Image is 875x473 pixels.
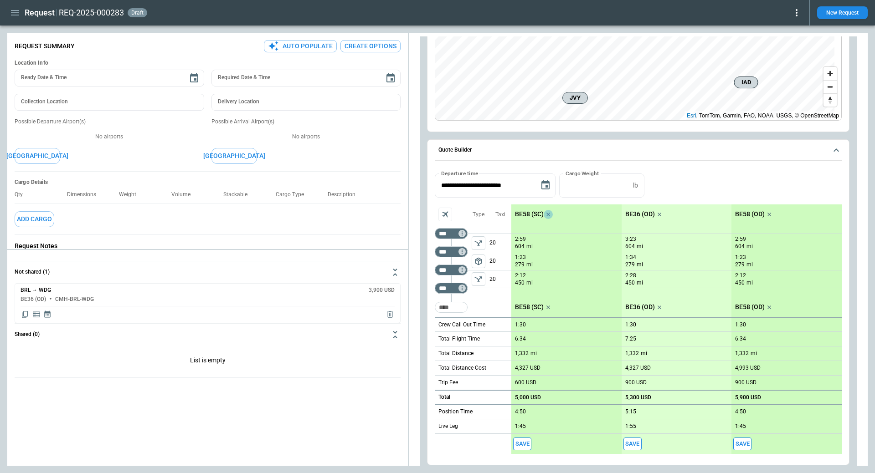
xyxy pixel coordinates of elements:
p: mi [641,350,647,357]
div: , TomTom, Garmin, FAO, NOAA, USGS, © OpenStreetMap [687,111,839,120]
p: 6:34 [515,336,526,342]
button: Zoom in [824,67,837,80]
h6: Not shared (1) [15,269,50,275]
p: 6:34 [735,336,746,342]
p: 279 [735,261,745,269]
p: mi [637,261,643,269]
p: 1,332 [735,350,749,357]
p: mi [751,350,757,357]
h6: Location Info [15,60,401,66]
p: Request Notes [15,242,401,250]
p: No airports [211,133,401,141]
span: Save this aircraft quote and copy details to clipboard [513,437,531,451]
p: mi [746,261,753,269]
p: 5,900 USD [735,394,761,401]
p: 2:28 [625,272,636,279]
p: Cargo Type [276,191,311,198]
p: 1:30 [515,321,526,328]
p: mi [526,279,533,287]
p: lb [633,182,638,189]
p: Crew Call Out Time [438,321,485,329]
p: 1:55 [625,423,636,430]
p: 279 [515,261,525,269]
button: left aligned [472,236,485,250]
span: Aircraft selection [438,208,452,221]
p: Weight [119,191,144,198]
span: Delete quote [386,310,395,319]
div: Not shared (1) [15,283,401,323]
p: 1:23 [735,254,746,261]
h6: BE36 (OD) [21,296,46,302]
p: 604 [735,243,745,250]
p: 604 [515,243,525,250]
p: 450 [515,279,525,287]
button: Choose date [381,69,400,87]
button: Create Options [340,40,401,52]
div: Not found [435,228,468,239]
span: Save this aircraft quote and copy details to clipboard [733,437,751,451]
h1: Request [25,7,55,18]
p: 20 [489,270,511,288]
p: Dimensions [67,191,103,198]
a: Esri [687,112,696,119]
button: Choose date, selected date is Sep 17, 2025 [536,176,555,194]
p: Type [473,211,484,219]
label: Departure time [441,169,479,177]
p: 3:23 [625,236,636,243]
p: 4:50 [735,408,746,415]
h6: Cargo Details [15,179,401,186]
p: Total Flight Time [438,335,480,343]
span: IAD [738,78,754,87]
div: Quote Builder [435,173,842,454]
p: Taxi [495,211,505,219]
p: Live Leg [438,422,458,430]
p: 4,327 USD [515,365,540,371]
span: Display quote schedule [43,310,51,319]
p: Trip Fee [438,379,458,387]
button: Not shared (1) [15,261,401,283]
h6: Quote Builder [438,147,472,153]
p: Possible Departure Airport(s) [15,118,204,126]
button: Save [513,437,531,451]
p: Volume [171,191,198,198]
p: 1:30 [625,321,636,328]
p: Possible Arrival Airport(s) [211,118,401,126]
p: BE58 (OD) [735,210,765,218]
p: BE36 (OD) [625,210,655,218]
p: 1,332 [515,350,529,357]
h2: REQ-2025-000283 [59,7,124,18]
p: 5:15 [625,408,636,415]
span: package_2 [474,257,483,266]
p: mi [530,350,537,357]
button: left aligned [472,272,485,286]
button: [GEOGRAPHIC_DATA] [15,148,60,164]
button: Auto Populate [264,40,337,52]
div: Too short [435,264,468,275]
p: 450 [625,279,635,287]
p: 7:25 [625,336,636,342]
button: Reset bearing to north [824,93,837,107]
span: Display detailed quote content [32,310,41,319]
p: 5,000 USD [515,394,541,401]
button: [GEOGRAPHIC_DATA] [211,148,257,164]
span: Save this aircraft quote and copy details to clipboard [623,437,642,451]
p: Stackable [223,191,255,198]
h6: BRL → WDG [21,287,51,293]
p: Qty [15,191,30,198]
p: 1:23 [515,254,526,261]
p: mi [637,243,643,250]
p: 900 USD [625,379,647,386]
span: Copy quote content [21,310,30,319]
p: 279 [625,261,635,269]
p: BE36 (OD) [625,303,655,311]
button: Shared (0) [15,324,401,346]
label: Cargo Weight [566,169,599,177]
span: draft [129,10,145,16]
p: 5,300 USD [625,394,651,401]
p: 450 [735,279,745,287]
button: Quote Builder [435,140,842,161]
p: 604 [625,243,635,250]
p: 2:59 [735,236,746,243]
p: 2:12 [735,272,746,279]
h6: Total [438,394,450,400]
